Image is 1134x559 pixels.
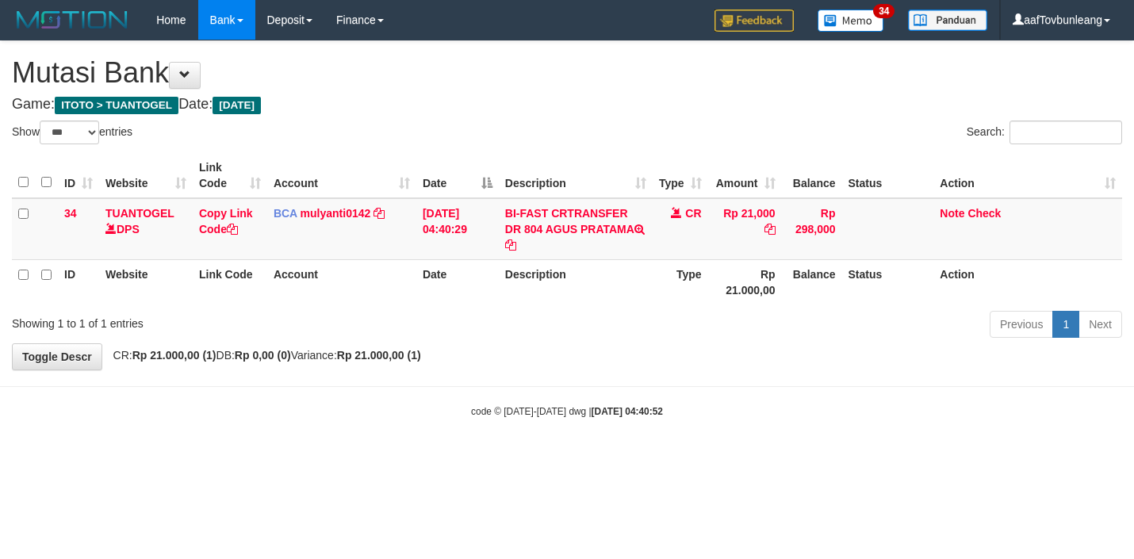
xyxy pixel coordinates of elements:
[267,153,416,198] th: Account: activate to sort column ascending
[708,198,782,260] td: Rp 21,000
[416,198,499,260] td: [DATE] 04:40:29
[708,153,782,198] th: Amount: activate to sort column ascending
[193,153,267,198] th: Link Code: activate to sort column ascending
[499,198,653,260] td: BI-FAST CRTRANSFER DR 804 AGUS PRATAMA
[714,10,794,32] img: Feedback.jpg
[782,198,842,260] td: Rp 298,000
[12,97,1122,113] h4: Game: Date:
[12,57,1122,89] h1: Mutasi Bank
[940,207,964,220] a: Note
[933,259,1122,304] th: Action
[58,153,99,198] th: ID: activate to sort column ascending
[818,10,884,32] img: Button%20Memo.svg
[782,153,842,198] th: Balance
[416,153,499,198] th: Date: activate to sort column descending
[12,343,102,370] a: Toggle Descr
[235,349,291,362] strong: Rp 0,00 (0)
[199,207,253,235] a: Copy Link Code
[967,207,1001,220] a: Check
[990,311,1053,338] a: Previous
[58,259,99,304] th: ID
[782,259,842,304] th: Balance
[213,97,261,114] span: [DATE]
[653,153,708,198] th: Type: activate to sort column ascending
[12,8,132,32] img: MOTION_logo.png
[416,259,499,304] th: Date
[105,207,174,220] a: TUANTOGEL
[132,349,216,362] strong: Rp 21.000,00 (1)
[12,309,461,331] div: Showing 1 to 1 of 1 entries
[471,406,663,417] small: code © [DATE]-[DATE] dwg |
[12,121,132,144] label: Show entries
[505,239,516,251] a: Copy BI-FAST CRTRANSFER DR 804 AGUS PRATAMA to clipboard
[55,97,178,114] span: ITOTO > TUANTOGEL
[1078,311,1122,338] a: Next
[842,259,934,304] th: Status
[908,10,987,31] img: panduan.png
[274,207,297,220] span: BCA
[337,349,421,362] strong: Rp 21.000,00 (1)
[301,207,371,220] a: mulyanti0142
[267,259,416,304] th: Account
[842,153,934,198] th: Status
[40,121,99,144] select: Showentries
[653,259,708,304] th: Type
[99,153,193,198] th: Website: activate to sort column ascending
[708,259,782,304] th: Rp 21.000,00
[764,223,776,235] a: Copy Rp 21,000 to clipboard
[1009,121,1122,144] input: Search:
[933,153,1122,198] th: Action: activate to sort column ascending
[64,207,77,220] span: 34
[99,198,193,260] td: DPS
[592,406,663,417] strong: [DATE] 04:40:52
[193,259,267,304] th: Link Code
[1052,311,1079,338] a: 1
[685,207,701,220] span: CR
[374,207,385,220] a: Copy mulyanti0142 to clipboard
[499,153,653,198] th: Description: activate to sort column ascending
[873,4,895,18] span: 34
[105,349,421,362] span: CR: DB: Variance:
[967,121,1122,144] label: Search:
[499,259,653,304] th: Description
[99,259,193,304] th: Website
